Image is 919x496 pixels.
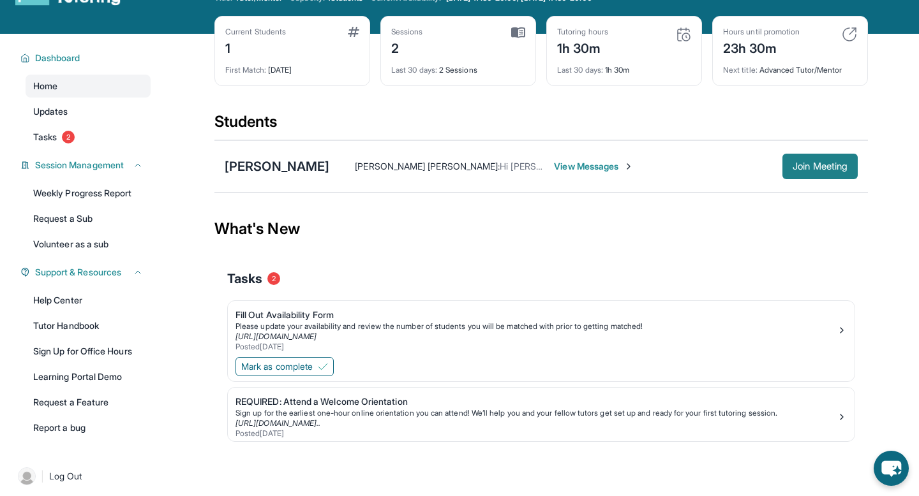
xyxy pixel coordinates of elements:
img: card [842,27,857,42]
a: Tutor Handbook [26,314,151,337]
span: Last 30 days : [391,65,437,75]
div: Posted [DATE] [235,342,837,352]
a: Updates [26,100,151,123]
a: Weekly Progress Report [26,182,151,205]
button: Dashboard [30,52,143,64]
span: | [41,469,44,484]
img: card [511,27,525,38]
div: Advanced Tutor/Mentor [723,57,857,75]
div: REQUIRED: Attend a Welcome Orientation [235,395,837,408]
a: Report a bug [26,416,151,439]
div: [DATE] [225,57,359,75]
div: Sign up for the earliest one-hour online orientation you can attend! We’ll help you and your fell... [235,408,837,418]
span: Next title : [723,65,758,75]
div: Fill Out Availability Form [235,309,837,321]
img: card [676,27,691,42]
div: 1h 30m [557,37,608,57]
a: Sign Up for Office Hours [26,340,151,363]
div: 23h 30m [723,37,800,57]
a: Help Center [26,289,151,312]
a: Learning Portal Demo [26,365,151,388]
span: Log Out [49,470,82,483]
span: Home [33,80,57,92]
div: Tutoring hours [557,27,608,37]
div: Please update your availability and review the number of students you will be matched with prior ... [235,321,837,332]
div: [PERSON_NAME] [225,157,329,175]
span: Last 30 days : [557,65,603,75]
span: First Match : [225,65,266,75]
span: Tasks [227,270,262,288]
div: 1 [225,37,286,57]
div: 2 [391,37,423,57]
div: Posted [DATE] [235,428,837,439]
span: Support & Resources [35,266,121,279]
span: View Messages [554,160,634,173]
div: Hours until promotion [723,27,800,37]
a: Home [26,75,151,98]
div: Students [214,112,868,140]
span: Join Meeting [793,163,848,170]
span: 2 [267,272,280,285]
a: [URL][DOMAIN_NAME].. [235,418,320,428]
span: Updates [33,105,68,118]
span: Mark as complete [241,360,313,373]
a: |Log Out [13,462,151,490]
a: [URL][DOMAIN_NAME] [235,332,317,341]
a: Volunteer as a sub [26,233,151,256]
a: Tasks2 [26,126,151,149]
button: Support & Resources [30,266,143,279]
button: Mark as complete [235,357,334,376]
span: 2 [62,131,75,143]
button: Session Management [30,159,143,171]
img: Mark as complete [318,361,328,372]
span: Dashboard [35,52,80,64]
div: Sessions [391,27,423,37]
img: card [348,27,359,37]
div: 1h 30m [557,57,691,75]
button: chat-button [874,451,909,486]
a: Request a Sub [26,207,151,230]
div: 2 Sessions [391,57,525,75]
img: user-img [18,467,36,485]
div: What's New [214,201,868,257]
div: Current Students [225,27,286,37]
a: REQUIRED: Attend a Welcome OrientationSign up for the earliest one-hour online orientation you ca... [228,388,855,441]
span: Session Management [35,159,124,171]
button: Join Meeting [782,154,858,179]
a: Fill Out Availability FormPlease update your availability and review the number of students you w... [228,301,855,354]
img: Chevron-Right [624,161,634,171]
span: Tasks [33,131,57,143]
a: Request a Feature [26,391,151,414]
span: [PERSON_NAME] [PERSON_NAME] : [355,161,500,171]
